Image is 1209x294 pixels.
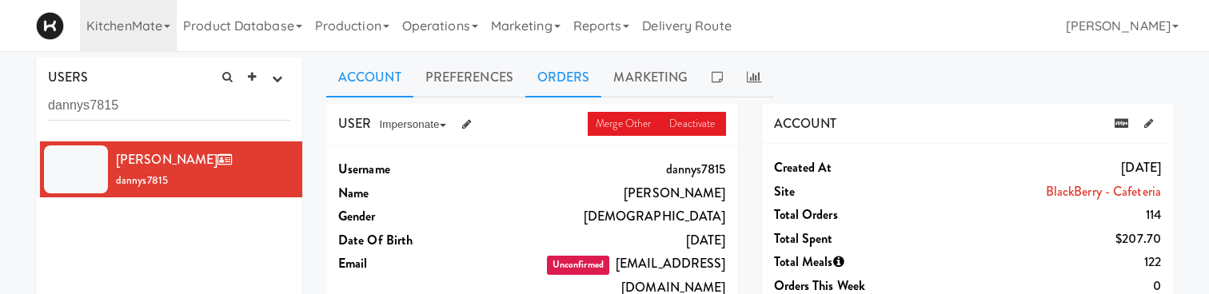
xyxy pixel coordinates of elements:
[928,203,1161,227] dd: 114
[338,181,493,205] dt: Name
[493,181,726,205] dd: [PERSON_NAME]
[547,256,609,275] span: Unconfirmed
[928,156,1161,180] dd: [DATE]
[326,58,413,97] a: Account
[338,205,493,228] dt: Gender
[338,228,493,252] dt: Date Of Birth
[338,252,493,276] dt: Email
[774,227,929,251] dt: Total Spent
[36,12,64,40] img: Micromart
[774,180,929,204] dt: Site
[928,227,1161,251] dd: $207.70
[774,250,929,274] dt: Total Meals
[774,156,929,180] dt: Created at
[48,91,290,121] input: Search user
[338,157,493,181] dt: Username
[413,58,525,97] a: Preferences
[493,157,726,181] dd: dannys7815
[928,250,1161,274] dd: 122
[48,68,89,86] span: USERS
[493,205,726,228] dd: [DEMOGRAPHIC_DATA]
[338,114,371,133] span: USER
[1046,182,1161,201] a: BlackBerry - Cafeteria
[36,141,302,197] li: [PERSON_NAME]dannys7815
[371,113,453,137] button: Impersonate
[493,228,726,252] dd: [DATE]
[588,112,661,136] a: Merge Other
[774,114,837,133] span: ACCOUNT
[525,58,602,97] a: Orders
[601,58,700,97] a: Marketing
[116,173,168,188] span: dannys7815
[116,150,238,169] span: [PERSON_NAME]
[774,203,929,227] dt: Total Orders
[661,112,725,136] a: Deactivate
